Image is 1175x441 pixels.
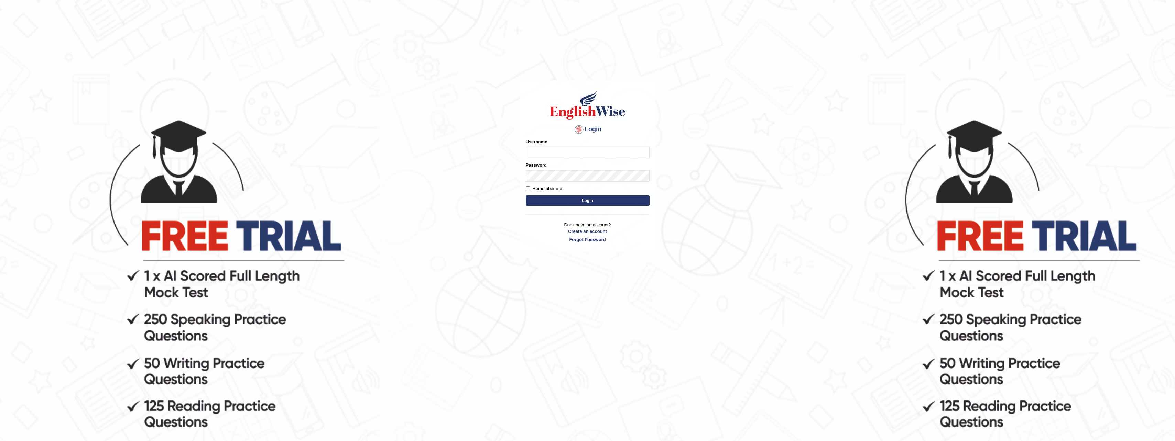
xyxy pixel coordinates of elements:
label: Remember me [526,185,562,192]
a: Forgot Password [526,236,650,243]
button: Login [526,195,650,206]
label: Password [526,162,547,168]
h4: Login [526,124,650,135]
label: Username [526,138,547,145]
p: Don't have an account? [526,222,650,243]
input: Remember me [526,186,530,191]
a: Create an account [526,228,650,235]
img: Logo of English Wise sign in for intelligent practice with AI [548,90,627,121]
